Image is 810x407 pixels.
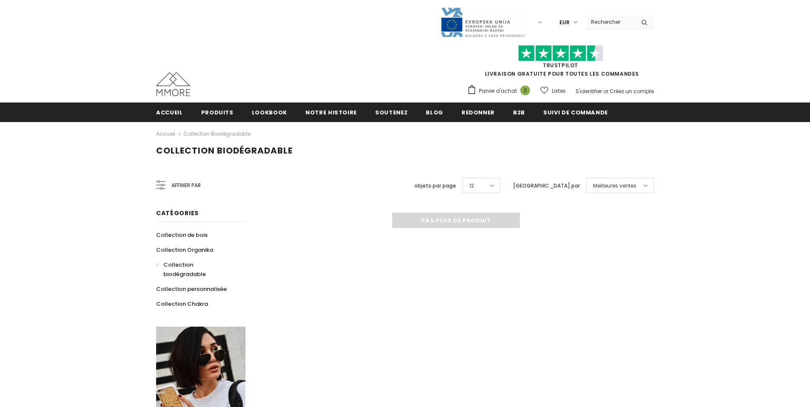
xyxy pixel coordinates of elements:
span: Notre histoire [305,108,357,117]
img: Javni Razpis [440,7,525,38]
span: Collection biodégradable [163,261,206,278]
img: Cas MMORE [156,72,190,96]
a: Redonner [462,102,495,122]
span: Lookbook [252,108,287,117]
span: or [603,88,608,95]
label: [GEOGRAPHIC_DATA] par [513,182,580,190]
a: Collection biodégradable [183,130,251,137]
label: objets par page [414,182,456,190]
img: Faites confiance aux étoiles pilotes [518,45,603,62]
a: S'identifier [576,88,602,95]
a: soutenez [375,102,408,122]
span: 12 [469,182,474,190]
span: Accueil [156,108,183,117]
span: EUR [559,18,570,27]
a: Lookbook [252,102,287,122]
a: Notre histoire [305,102,357,122]
a: Collection Chakra [156,296,208,311]
span: LIVRAISON GRATUITE POUR TOUTES LES COMMANDES [467,49,654,77]
span: Meilleures ventes [593,182,636,190]
a: Javni Razpis [440,18,525,26]
span: Produits [201,108,234,117]
a: Accueil [156,102,183,122]
a: Créez un compte [610,88,654,95]
a: Accueil [156,129,175,139]
span: Blog [426,108,443,117]
span: soutenez [375,108,408,117]
input: Search Site [586,16,635,28]
a: Collection biodégradable [156,257,236,282]
a: TrustPilot [543,62,578,69]
a: B2B [513,102,525,122]
a: Collection de bois [156,228,208,242]
span: Collection Organika [156,246,213,254]
span: Collection personnalisée [156,285,227,293]
span: Collection Chakra [156,300,208,308]
span: Affiner par [171,181,201,190]
span: Catégories [156,209,199,217]
span: B2B [513,108,525,117]
a: Listes [540,83,566,98]
span: Panier d'achat [479,87,517,95]
span: Collection de bois [156,231,208,239]
span: 0 [520,85,530,95]
a: Collection personnalisée [156,282,227,296]
a: Blog [426,102,443,122]
a: Produits [201,102,234,122]
span: Collection biodégradable [156,145,293,157]
a: Suivi de commande [543,102,608,122]
span: Suivi de commande [543,108,608,117]
a: Collection Organika [156,242,213,257]
span: Redonner [462,108,495,117]
span: Listes [552,87,566,95]
a: Panier d'achat 0 [467,85,534,97]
